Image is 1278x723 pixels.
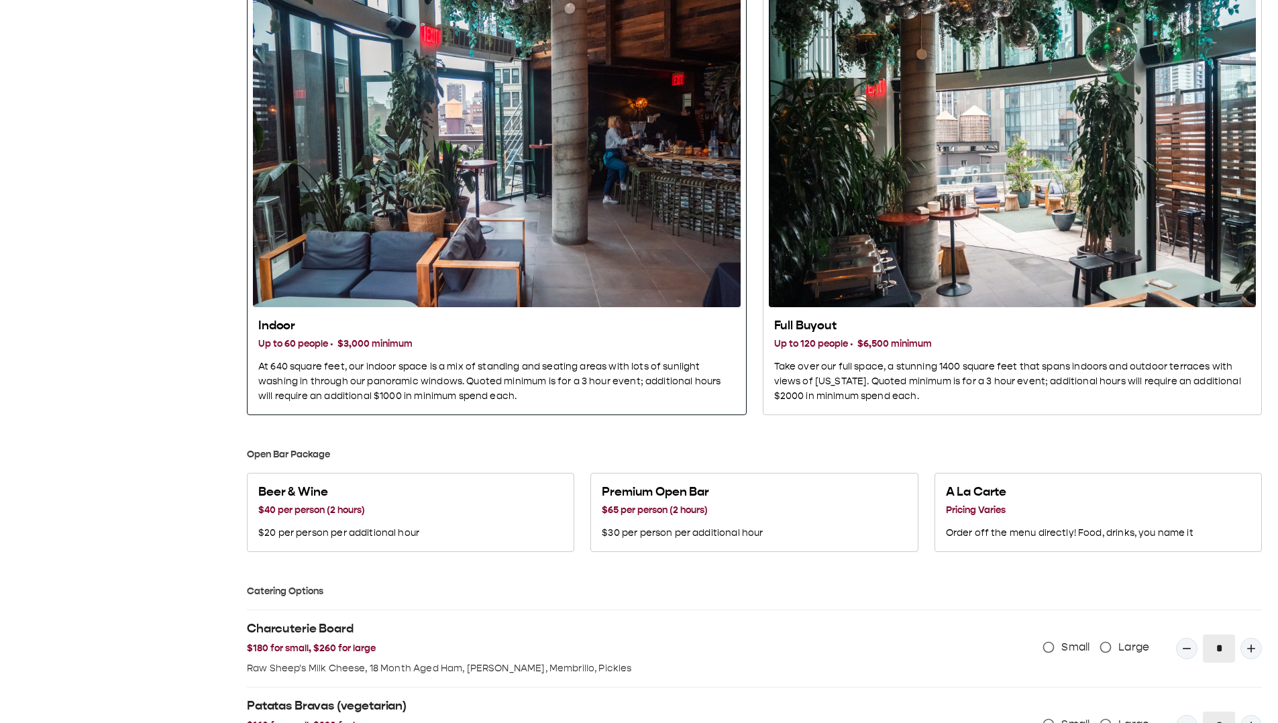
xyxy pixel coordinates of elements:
h2: Full Buyout [774,318,1251,334]
button: Beer & Wine [247,473,574,552]
span: Small [1061,639,1089,655]
p: Raw Sheep's Milk Cheese, 18 Month Aged Ham, [PERSON_NAME], Membrillo, Pickles [247,661,920,676]
h3: $40 per person (2 hours) [258,503,419,518]
p: $30 per person per additional hour [602,526,763,541]
h2: Beer & Wine [258,484,419,500]
button: A La Carte [935,473,1262,552]
p: $20 per person per additional hour [258,526,419,541]
h2: Charcuterie Board [247,621,920,637]
h3: Catering Options [247,584,1262,599]
h2: Patatas Bravas (vegetarian) [247,698,920,714]
h2: Premium Open Bar [602,484,763,500]
button: Premium Open Bar [590,473,918,552]
h3: Up to 120 people · $6,500 minimum [774,337,1251,351]
div: Select one [247,473,1262,552]
h3: $65 per person (2 hours) [602,503,763,518]
h2: Indoor [258,318,735,334]
h3: Open Bar Package [247,447,1262,462]
p: Take over our full space, a stunning 1400 square feet that spans indoors and outdoor terraces wit... [774,359,1251,404]
span: Large [1118,639,1149,655]
p: At 640 square feet, our indoor space is a mix of standing and seating areas with lots of sunlight... [258,359,735,404]
h3: Pricing Varies [946,503,1193,518]
p: Order off the menu directly! Food, drinks, you name it [946,526,1193,541]
h2: A La Carte [946,484,1193,500]
h3: $180 for small, $260 for large [247,641,920,656]
h3: Up to 60 people · $3,000 minimum [258,337,735,351]
div: Quantity Input [1176,634,1262,663]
